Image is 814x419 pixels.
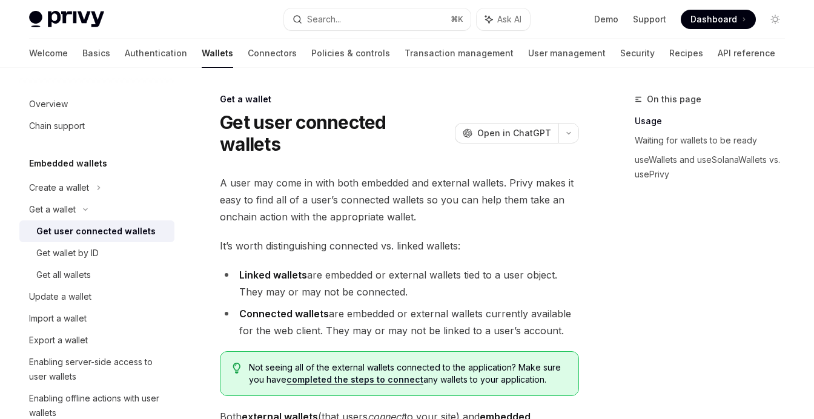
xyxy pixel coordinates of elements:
[220,93,579,105] div: Get a wallet
[36,268,91,282] div: Get all wallets
[202,39,233,68] a: Wallets
[82,39,110,68] a: Basics
[635,111,795,131] a: Usage
[239,269,307,281] strong: Linked wallets
[249,361,566,386] span: Not seeing all of the external wallets connected to the application? Make sure you have any walle...
[19,220,174,242] a: Get user connected wallets
[477,127,551,139] span: Open in ChatGPT
[286,374,423,385] a: completed the steps to connect
[311,39,390,68] a: Policies & controls
[19,286,174,308] a: Update a wallet
[766,10,785,29] button: Toggle dark mode
[29,39,68,68] a: Welcome
[528,39,606,68] a: User management
[220,111,450,155] h1: Get user connected wallets
[307,12,341,27] div: Search...
[635,150,795,184] a: useWallets and useSolanaWallets vs. usePrivy
[681,10,756,29] a: Dashboard
[248,39,297,68] a: Connectors
[29,97,68,111] div: Overview
[220,266,579,300] li: are embedded or external wallets tied to a user object. They may or may not be connected.
[29,11,104,28] img: light logo
[220,305,579,339] li: are embedded or external wallets currently available for the web client. They may or may not be l...
[405,39,514,68] a: Transaction management
[29,202,76,217] div: Get a wallet
[19,264,174,286] a: Get all wallets
[29,180,89,195] div: Create a wallet
[647,92,701,107] span: On this page
[29,119,85,133] div: Chain support
[29,333,88,348] div: Export a wallet
[36,246,99,260] div: Get wallet by ID
[669,39,703,68] a: Recipes
[451,15,463,24] span: ⌘ K
[239,308,329,320] strong: Connected wallets
[220,174,579,225] span: A user may come in with both embedded and external wallets. Privy makes it easy to find all of a ...
[620,39,655,68] a: Security
[19,308,174,329] a: Import a wallet
[477,8,530,30] button: Ask AI
[497,13,521,25] span: Ask AI
[284,8,470,30] button: Search...⌘K
[29,156,107,171] h5: Embedded wallets
[125,39,187,68] a: Authentication
[718,39,775,68] a: API reference
[690,13,737,25] span: Dashboard
[635,131,795,150] a: Waiting for wallets to be ready
[36,224,156,239] div: Get user connected wallets
[594,13,618,25] a: Demo
[233,363,241,374] svg: Tip
[19,329,174,351] a: Export a wallet
[29,355,167,384] div: Enabling server-side access to user wallets
[19,242,174,264] a: Get wallet by ID
[19,351,174,388] a: Enabling server-side access to user wallets
[29,311,87,326] div: Import a wallet
[19,115,174,137] a: Chain support
[19,93,174,115] a: Overview
[220,237,579,254] span: It’s worth distinguishing connected vs. linked wallets:
[633,13,666,25] a: Support
[455,123,558,144] button: Open in ChatGPT
[29,289,91,304] div: Update a wallet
